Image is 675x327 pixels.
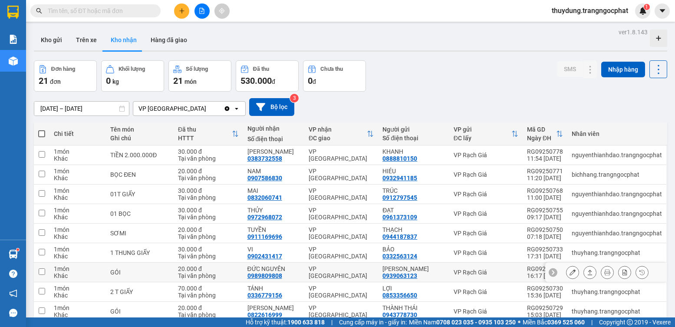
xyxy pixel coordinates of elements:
div: MAI [247,187,300,194]
span: đơn [50,78,61,85]
div: VP Rạch Giá [454,152,518,159]
div: BẢO [382,246,445,253]
div: 07:18 [DATE] [527,233,563,240]
div: thuyhang.trangngocphat [572,249,662,256]
div: 0832060741 [247,194,282,201]
strong: 0708 023 035 - 0935 103 250 [436,319,516,326]
button: Hàng đã giao [144,30,194,50]
div: Đơn hàng [51,66,75,72]
div: Sửa đơn hàng [566,266,579,279]
span: Cung cấp máy in - giấy in: [339,317,407,327]
span: | [331,317,333,327]
div: GIA BẢO [247,304,300,311]
span: Miền Nam [409,317,516,327]
div: 1 món [54,285,102,292]
span: plus [179,8,185,14]
div: RG09250750 [527,226,563,233]
span: message [9,309,17,317]
div: VP [GEOGRAPHIC_DATA] [138,104,206,113]
div: 30.000 đ [178,187,239,194]
div: 0911169696 [247,233,282,240]
button: Khối lượng0kg [101,60,164,92]
div: VP Rạch Giá [454,308,518,315]
div: 0944187837 [382,233,417,240]
div: Tại văn phòng [178,233,239,240]
span: kg [112,78,119,85]
div: NAM [247,168,300,175]
div: ĐC lấy [454,135,511,142]
div: 0943778730 [382,311,417,318]
span: đ [272,78,275,85]
span: question-circle [9,270,17,278]
div: Khác [54,311,102,318]
span: thuydung.trangngocphat [545,5,635,16]
div: VP [GEOGRAPHIC_DATA] [309,168,374,182]
span: copyright [627,319,633,325]
div: TIỀN 2.000.000Đ [110,152,169,159]
div: Nhân viên [572,130,662,137]
div: HIÉU [382,168,445,175]
div: 0853356650 [382,292,417,299]
div: thuyhang.trangngocphat [572,308,662,315]
input: Tìm tên, số ĐT hoặc mã đơn [48,6,150,16]
div: Tại văn phòng [178,272,239,279]
div: 2 T GIẤY [110,288,169,295]
div: Khác [54,233,102,240]
div: 20.000 đ [178,168,239,175]
sup: 1 [644,4,650,10]
div: THÀNH THÁI [382,304,445,311]
span: 530.000 [240,76,272,86]
div: Người nhận [247,125,300,132]
div: VI [247,246,300,253]
div: Đã thu [253,66,269,72]
div: 0336779156 [247,292,282,299]
svg: open [233,105,240,112]
div: 1 món [54,246,102,253]
div: Số điện thoại [247,135,300,142]
button: Số lượng21món [168,60,231,92]
div: HÙNG PHONG [382,265,445,272]
div: 0939063123 [382,272,417,279]
div: Tại văn phòng [178,311,239,318]
div: Tại văn phòng [178,175,239,182]
span: 1 [645,4,648,10]
span: search [36,8,42,14]
div: 0902431417 [247,253,282,260]
div: Tại văn phòng [178,292,239,299]
span: file-add [199,8,205,14]
div: Chi tiết [54,130,102,137]
input: Select a date range. [34,102,129,116]
span: đ [313,78,316,85]
div: Khác [54,253,102,260]
div: LÝ CẨM HÒA [247,148,300,155]
div: Khác [54,292,102,299]
div: 0912797545 [382,194,417,201]
div: LỢI [382,285,445,292]
div: 1 món [54,207,102,214]
div: 16:17 [DATE] [527,272,563,279]
div: VP [GEOGRAPHIC_DATA] [309,285,374,299]
div: Khác [54,194,102,201]
div: Người gửi [382,126,445,133]
div: 70.000 đ [178,285,239,292]
div: nguyenthianhdao.trangngocphat [572,210,662,217]
div: VP nhận [309,126,367,133]
div: nguyenthianhdao.trangngocphat [572,152,662,159]
div: nguyenthianhdao.trangngocphat [572,191,662,198]
div: 1 món [54,304,102,311]
div: 1 món [54,226,102,233]
div: VP [GEOGRAPHIC_DATA] [309,187,374,201]
div: 11:00 [DATE] [527,194,563,201]
th: Toggle SortBy [304,122,378,145]
div: VP Rạch Giá [454,230,518,237]
span: Miền Bắc [523,317,585,327]
div: TUYỀN [247,226,300,233]
div: ĐẠT [382,207,445,214]
div: Giao hàng [583,266,596,279]
div: Khác [54,272,102,279]
div: VP [GEOGRAPHIC_DATA] [309,246,374,260]
div: 30.000 đ [178,246,239,253]
div: Số điện thoại [382,135,445,142]
div: RG09250778 [527,148,563,155]
strong: 0369 525 060 [547,319,585,326]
